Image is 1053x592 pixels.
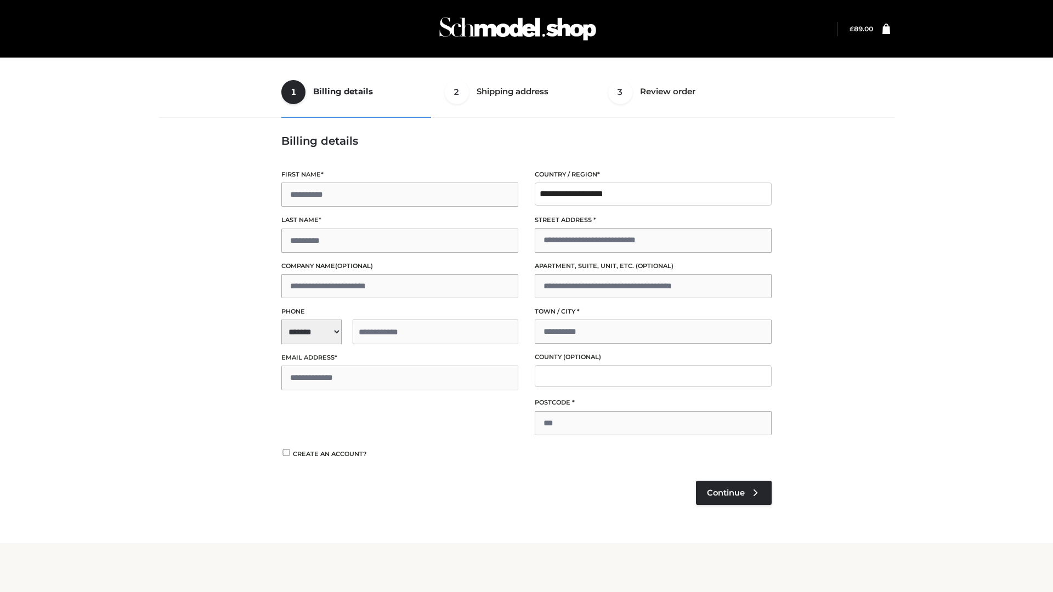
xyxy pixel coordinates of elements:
[293,450,367,458] span: Create an account?
[281,261,518,271] label: Company name
[707,488,745,498] span: Continue
[636,262,673,270] span: (optional)
[535,352,772,362] label: County
[281,169,518,180] label: First name
[281,215,518,225] label: Last name
[696,481,772,505] a: Continue
[850,25,873,33] a: £89.00
[281,306,518,317] label: Phone
[535,261,772,271] label: Apartment, suite, unit, etc.
[335,262,373,270] span: (optional)
[281,449,291,456] input: Create an account?
[535,306,772,317] label: Town / City
[535,169,772,180] label: Country / Region
[281,352,518,363] label: Email address
[535,397,772,408] label: Postcode
[535,215,772,225] label: Street address
[281,134,772,147] h3: Billing details
[435,7,600,50] img: Schmodel Admin 964
[563,353,601,361] span: (optional)
[850,25,873,33] bdi: 89.00
[850,25,854,33] span: £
